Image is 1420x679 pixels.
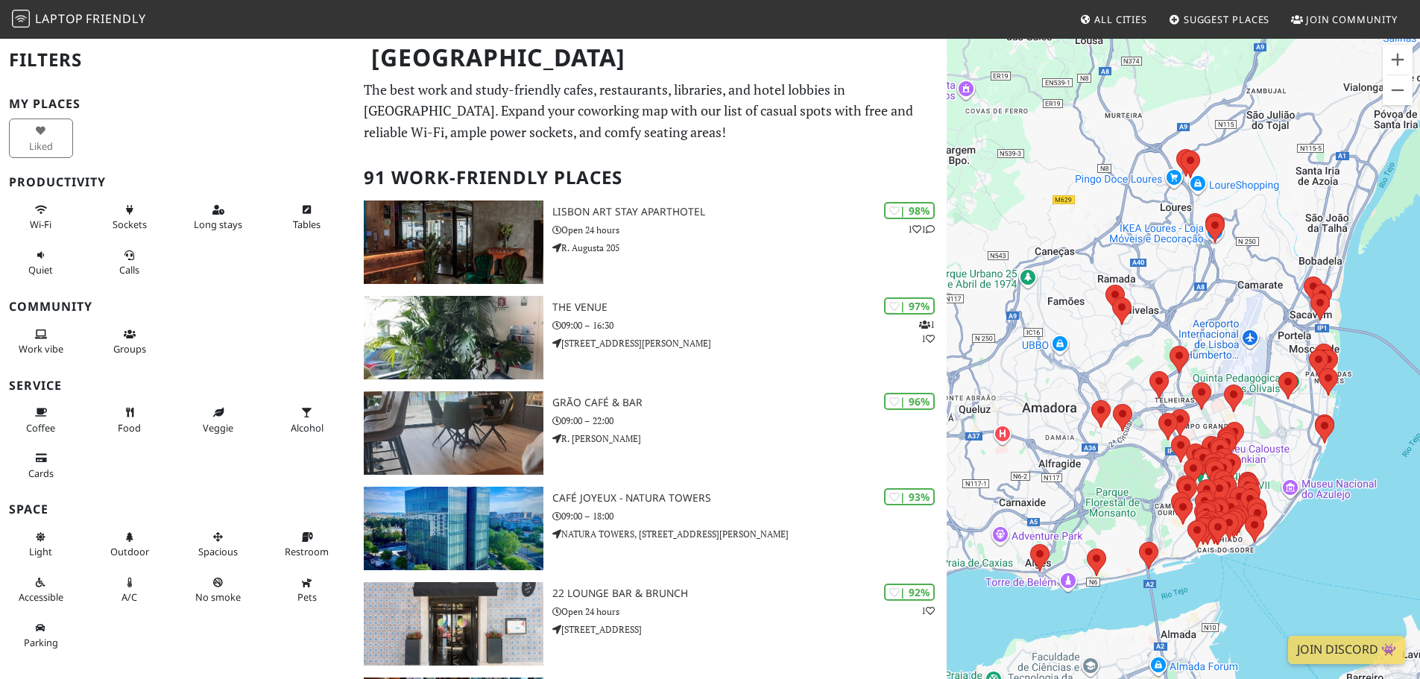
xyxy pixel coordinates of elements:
[98,525,162,564] button: Outdoor
[186,525,250,564] button: Spacious
[9,502,346,517] h3: Space
[1306,13,1398,26] span: Join Community
[186,198,250,237] button: Long stays
[552,414,947,428] p: 09:00 – 22:00
[552,432,947,446] p: R. [PERSON_NAME]
[9,243,73,282] button: Quiet
[186,570,250,610] button: No smoke
[203,421,233,435] span: Veggie
[552,509,947,523] p: 09:00 – 18:00
[364,79,938,143] p: The best work and study-friendly cafes, restaurants, libraries, and hotel lobbies in [GEOGRAPHIC_...
[1094,13,1147,26] span: All Cities
[364,582,543,666] img: 22 Lounge Bar & Brunch
[98,198,162,237] button: Sockets
[552,622,947,637] p: [STREET_ADDRESS]
[355,296,947,379] a: The VENUE | 97% 11 The VENUE 09:00 – 16:30 [STREET_ADDRESS][PERSON_NAME]
[98,570,162,610] button: A/C
[98,243,162,282] button: Calls
[552,492,947,505] h3: Café Joyeux - Natura Towers
[9,616,73,655] button: Parking
[884,393,935,410] div: | 96%
[884,297,935,315] div: | 97%
[9,37,346,83] h2: Filters
[1163,6,1276,33] a: Suggest Places
[1383,45,1413,75] button: Ampliar
[355,200,947,284] a: Lisbon Art Stay Aparthotel | 98% 11 Lisbon Art Stay Aparthotel Open 24 hours R. Augusta 205
[9,379,346,393] h3: Service
[198,545,238,558] span: Spacious
[291,421,324,435] span: Alcohol
[28,467,54,480] span: Credit cards
[285,545,329,558] span: Restroom
[552,223,947,237] p: Open 24 hours
[297,590,317,604] span: Pet friendly
[364,391,543,475] img: Grão Café & Bar
[9,400,73,440] button: Coffee
[110,545,149,558] span: Outdoor area
[113,342,146,356] span: Group tables
[275,198,339,237] button: Tables
[275,570,339,610] button: Pets
[908,222,935,236] p: 1 1
[98,322,162,361] button: Groups
[921,604,935,618] p: 1
[30,218,51,231] span: Stable Wi-Fi
[552,241,947,255] p: R. Augusta 205
[552,206,947,218] h3: Lisbon Art Stay Aparthotel
[1383,75,1413,105] button: Reduzir
[884,202,935,219] div: | 98%
[1288,636,1405,664] a: Join Discord 👾
[35,10,83,27] span: Laptop
[552,301,947,314] h3: The VENUE
[118,421,141,435] span: Food
[12,10,30,28] img: LaptopFriendly
[1285,6,1404,33] a: Join Community
[919,318,935,346] p: 1 1
[275,400,339,440] button: Alcohol
[552,527,947,541] p: NATURA TOWERS, [STREET_ADDRESS][PERSON_NAME]
[364,200,543,284] img: Lisbon Art Stay Aparthotel
[12,7,146,33] a: LaptopFriendly LaptopFriendly
[1184,13,1270,26] span: Suggest Places
[29,545,52,558] span: Natural light
[293,218,321,231] span: Work-friendly tables
[9,570,73,610] button: Accessible
[195,590,241,604] span: Smoke free
[884,584,935,601] div: | 92%
[19,590,63,604] span: Accessible
[26,421,55,435] span: Coffee
[119,263,139,277] span: Video/audio calls
[9,175,346,189] h3: Productivity
[9,322,73,361] button: Work vibe
[86,10,145,27] span: Friendly
[364,296,543,379] img: The VENUE
[364,155,938,200] h2: 91 Work-Friendly Places
[9,300,346,314] h3: Community
[113,218,147,231] span: Power sockets
[28,263,53,277] span: Quiet
[194,218,242,231] span: Long stays
[552,336,947,350] p: [STREET_ADDRESS][PERSON_NAME]
[355,487,947,570] a: Café Joyeux - Natura Towers | 93% Café Joyeux - Natura Towers 09:00 – 18:00 NATURA TOWERS, [STREE...
[9,446,73,485] button: Cards
[9,97,346,111] h3: My Places
[24,636,58,649] span: Parking
[1073,6,1153,33] a: All Cities
[122,590,137,604] span: Air conditioned
[552,604,947,619] p: Open 24 hours
[552,587,947,600] h3: 22 Lounge Bar & Brunch
[19,342,63,356] span: People working
[9,525,73,564] button: Light
[364,487,543,570] img: Café Joyeux - Natura Towers
[98,400,162,440] button: Food
[355,391,947,475] a: Grão Café & Bar | 96% Grão Café & Bar 09:00 – 22:00 R. [PERSON_NAME]
[552,397,947,409] h3: Grão Café & Bar
[9,198,73,237] button: Wi-Fi
[275,525,339,564] button: Restroom
[884,488,935,505] div: | 93%
[355,582,947,666] a: 22 Lounge Bar & Brunch | 92% 1 22 Lounge Bar & Brunch Open 24 hours [STREET_ADDRESS]
[186,400,250,440] button: Veggie
[552,318,947,332] p: 09:00 – 16:30
[359,37,944,78] h1: [GEOGRAPHIC_DATA]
